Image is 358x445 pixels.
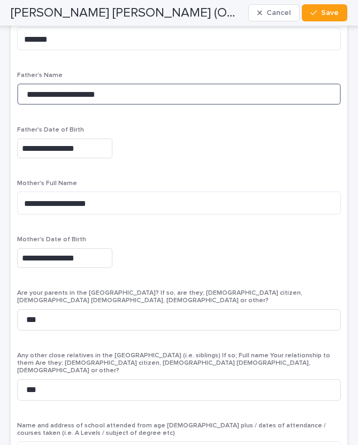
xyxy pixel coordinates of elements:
[17,290,302,304] span: Are your parents in the [GEOGRAPHIC_DATA]? If so, are they; [DEMOGRAPHIC_DATA] citizen, [DEMOGRAP...
[321,9,339,17] span: Save
[266,9,291,17] span: Cancel
[17,236,86,243] span: Mother's Date of Birth
[17,72,63,79] span: Father's Name
[17,352,330,374] span: Any other close relatives in the [GEOGRAPHIC_DATA] (i.e. siblings) If so; Full name Your relation...
[302,4,347,21] button: Save
[17,423,326,436] span: Name and address of school attended from age [DEMOGRAPHIC_DATA] plus / dates of attendance / cour...
[11,5,244,21] h2: [PERSON_NAME] [PERSON_NAME] (OHV#103343)
[17,180,77,187] span: Mother's Full Name
[248,4,300,21] button: Cancel
[17,127,84,133] span: Father's Date of Birth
